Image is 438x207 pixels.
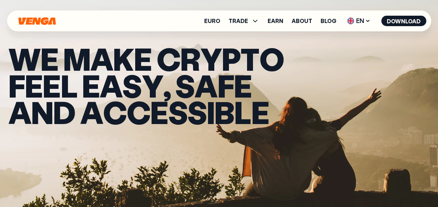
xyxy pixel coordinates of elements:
span: c [103,99,126,125]
span: f [217,72,234,99]
span: e [82,72,100,99]
span: l [61,72,77,99]
span: TRADE [229,18,248,24]
span: t [240,45,259,72]
span: d [53,99,75,125]
span: e [234,72,252,99]
span: , [163,72,171,99]
span: e [25,72,43,99]
span: m [63,45,90,72]
span: c [156,45,180,72]
span: o [259,45,284,72]
span: s [122,72,141,99]
span: b [214,99,234,125]
button: Download [381,16,426,26]
span: W [8,45,40,72]
span: f [8,72,25,99]
span: r [180,45,200,72]
a: Earn [268,18,283,24]
span: e [134,45,152,72]
span: s [187,99,207,125]
a: About [292,18,312,24]
span: a [80,99,103,125]
span: e [43,72,60,99]
span: e [40,45,58,72]
span: n [31,99,53,125]
span: e [251,99,269,125]
span: a [100,72,122,99]
span: k [113,45,134,72]
span: a [8,99,31,125]
span: p [222,45,240,72]
svg: Home [17,17,56,25]
span: y [200,45,222,72]
span: s [168,99,187,125]
img: flag-uk [347,17,354,24]
a: Euro [204,18,220,24]
span: s [175,72,194,99]
span: c [126,99,150,125]
span: l [234,99,251,125]
span: i [207,99,214,125]
a: Blog [321,18,336,24]
span: a [90,45,113,72]
span: TRADE [229,17,259,25]
span: EN [345,15,373,26]
span: a [194,72,217,99]
span: y [142,72,163,99]
span: e [150,99,168,125]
